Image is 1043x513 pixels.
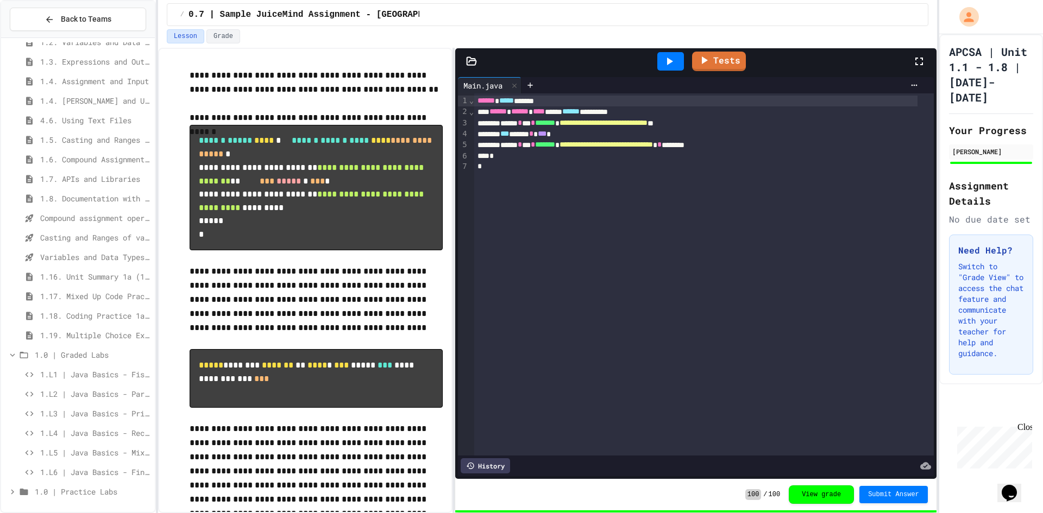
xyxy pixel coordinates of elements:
span: Fold line [469,96,474,105]
span: / [180,10,184,19]
span: Fold line [469,107,474,116]
span: 1.5. Casting and Ranges of Values [40,134,150,145]
span: 1.19. Multiple Choice Exercises for Unit 1a (1.1-1.6) [40,330,150,341]
span: 4.6. Using Text Files [40,115,150,126]
h2: Assignment Details [949,178,1033,208]
span: 0.7 | Sample JuiceMind Assignment - [GEOGRAPHIC_DATA] [189,8,465,21]
iframe: chat widget [997,470,1032,502]
button: Grade [206,29,240,43]
a: Tests [692,52,746,71]
span: 1.L3 | Java Basics - Printing Code Lab [40,408,150,419]
span: 1.0 | Graded Labs [35,349,150,360]
h1: APCSA | Unit 1.1 - 1.8 | [DATE]-[DATE] [949,44,1033,105]
span: 1.4. Assignment and Input [40,75,150,87]
span: 1.7. APIs and Libraries [40,173,150,185]
span: Submit Answer [868,490,919,499]
span: 1.L5 | Java Basics - Mixed Number Lab [40,447,150,458]
span: Back to Teams [61,14,111,25]
div: [PERSON_NAME] [952,147,1030,156]
div: 6 [458,151,469,162]
span: 1.17. Mixed Up Code Practice 1.1-1.6 [40,290,150,302]
div: 4 [458,129,469,140]
div: Chat with us now!Close [4,4,75,69]
button: Back to Teams [10,8,146,31]
span: 1.18. Coding Practice 1a (1.1-1.6) [40,310,150,321]
span: 100 [769,490,781,499]
span: 100 [745,489,762,500]
div: 5 [458,140,469,150]
span: 1.4. [PERSON_NAME] and User Input [40,95,150,106]
button: View grade [789,485,854,504]
h2: Your Progress [949,123,1033,138]
span: 1.L4 | Java Basics - Rectangle Lab [40,427,150,439]
span: 1.0 | Practice Labs [35,486,150,497]
p: Switch to "Grade View" to access the chat feature and communicate with your teacher for help and ... [958,261,1024,359]
span: 1.16. Unit Summary 1a (1.1-1.6) [40,271,150,282]
iframe: chat widget [953,422,1032,468]
div: My Account [948,4,982,29]
div: 1 [458,96,469,106]
h3: Need Help? [958,244,1024,257]
div: 3 [458,118,469,129]
span: 1.8. Documentation with Comments and Preconditions [40,193,150,204]
div: Main.java [458,77,521,93]
button: Lesson [167,29,204,43]
div: Main.java [458,80,508,91]
span: 1.L6 | Java Basics - Final Calculator Lab [40,466,150,478]
div: History [461,458,510,473]
div: 2 [458,106,469,117]
span: Variables and Data Types - Quiz [40,251,150,263]
span: Compound assignment operators - Quiz [40,212,150,224]
span: 1.3. Expressions and Output [New] [40,56,150,67]
span: 1.2. Variables and Data Types [40,36,150,48]
div: No due date set [949,213,1033,226]
button: Submit Answer [859,486,928,503]
span: 1.L2 | Java Basics - Paragraphs Lab [40,388,150,400]
span: Casting and Ranges of variables - Quiz [40,232,150,243]
span: 1.6. Compound Assignment Operators [40,154,150,165]
span: 1.L1 | Java Basics - Fish Lab [40,369,150,380]
span: / [763,490,767,499]
div: 7 [458,161,469,172]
